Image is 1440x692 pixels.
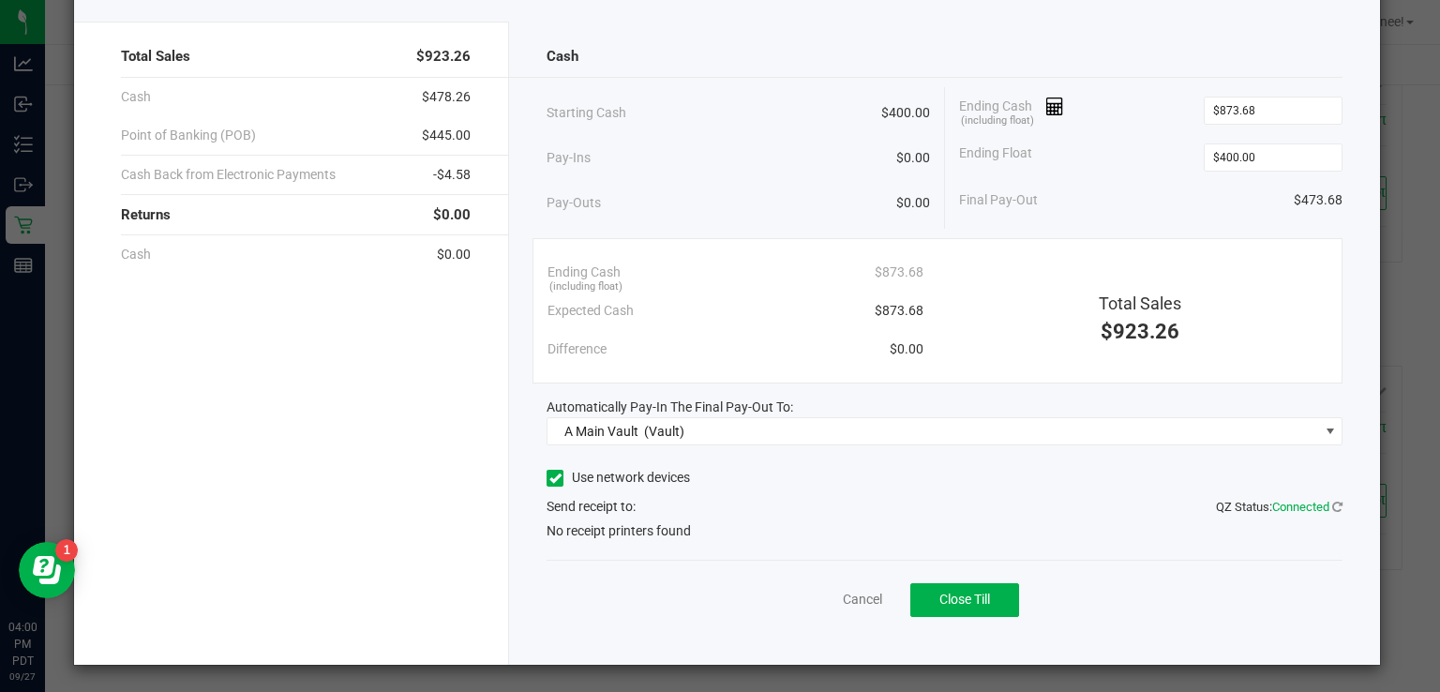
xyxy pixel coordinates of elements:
[437,245,471,264] span: $0.00
[547,46,578,68] span: Cash
[939,592,990,607] span: Close Till
[547,301,634,321] span: Expected Cash
[959,143,1032,172] span: Ending Float
[959,97,1064,125] span: Ending Cash
[1101,320,1179,343] span: $923.26
[121,165,336,185] span: Cash Back from Electronic Payments
[549,279,622,295] span: (including float)
[422,87,471,107] span: $478.26
[644,424,684,439] span: (Vault)
[547,263,621,282] span: Ending Cash
[896,148,930,168] span: $0.00
[961,113,1034,129] span: (including float)
[1099,293,1181,313] span: Total Sales
[910,583,1019,617] button: Close Till
[959,190,1038,210] span: Final Pay-Out
[547,399,793,414] span: Automatically Pay-In The Final Pay-Out To:
[564,424,638,439] span: A Main Vault
[55,539,78,562] iframe: Resource center unread badge
[547,103,626,123] span: Starting Cash
[875,301,923,321] span: $873.68
[547,521,691,541] span: No receipt printers found
[547,339,607,359] span: Difference
[1294,190,1342,210] span: $473.68
[422,126,471,145] span: $445.00
[433,165,471,185] span: -$4.58
[416,46,471,68] span: $923.26
[547,499,636,514] span: Send receipt to:
[121,195,472,235] div: Returns
[121,46,190,68] span: Total Sales
[890,339,923,359] span: $0.00
[121,245,151,264] span: Cash
[547,193,601,213] span: Pay-Outs
[881,103,930,123] span: $400.00
[1272,500,1329,514] span: Connected
[121,126,256,145] span: Point of Banking (POB)
[875,263,923,282] span: $873.68
[547,148,591,168] span: Pay-Ins
[1216,500,1342,514] span: QZ Status:
[121,87,151,107] span: Cash
[896,193,930,213] span: $0.00
[547,468,690,488] label: Use network devices
[19,542,75,598] iframe: Resource center
[433,204,471,226] span: $0.00
[843,590,882,609] a: Cancel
